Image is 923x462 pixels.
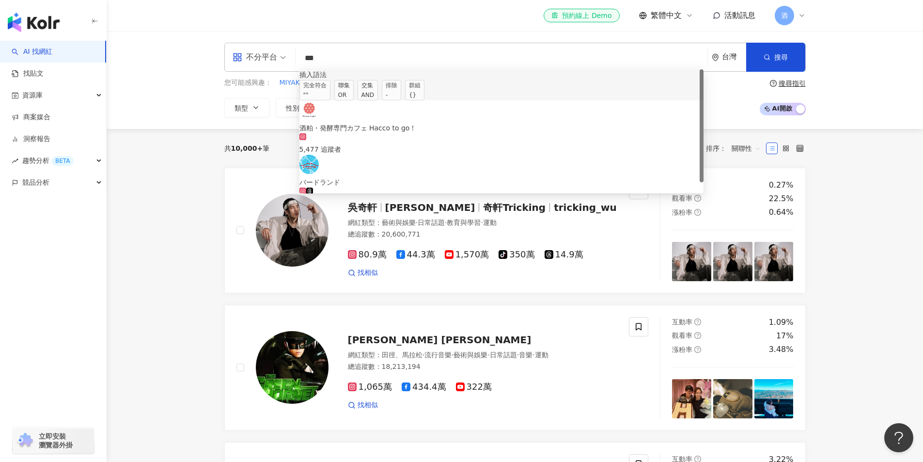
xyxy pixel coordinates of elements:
span: 關聯性 [732,141,761,156]
span: · [445,219,447,226]
div: 排序： [706,141,766,156]
span: 繁體中文 [651,10,682,21]
span: 互動率 [672,318,692,326]
div: 總追蹤數 ： 18,213,194 [348,362,618,372]
div: - [386,90,397,100]
span: appstore [233,52,242,62]
div: 插入語法 [299,69,704,80]
span: 立即安裝 瀏覽器外掛 [39,432,73,449]
span: [PERSON_NAME] [PERSON_NAME] [348,334,532,346]
span: · [487,351,489,359]
span: 44.3萬 [396,250,435,260]
a: KOL Avatar吳奇軒[PERSON_NAME]奇軒Trickingtricking_wu網紅類型：藝術與娛樂·日常話題·教育與學習·運動總追蹤數：20,600,77180.9萬44.3萬1... [224,168,806,293]
a: chrome extension立即安裝 瀏覽器外掛 [13,428,94,454]
span: question-circle [694,346,701,353]
span: 搜尋 [774,53,788,61]
span: 找相似 [358,268,378,278]
span: 14.9萬 [545,250,583,260]
a: 找相似 [348,400,378,410]
a: KOL Avatar[PERSON_NAME] [PERSON_NAME]網紅類型：田徑、馬拉松·流行音樂·藝術與娛樂·日常話題·音樂·運動總追蹤數：18,213,1941,065萬434.4萬... [224,305,806,430]
img: post-image [713,242,752,281]
span: 322萬 [456,382,492,392]
span: 觀看率 [672,332,692,339]
span: 奇軒Tricking [483,202,546,213]
div: 22.5% [769,193,794,204]
div: 5,477 追蹤者 [299,144,704,155]
span: 運動 [535,351,548,359]
span: 350萬 [499,250,534,260]
div: 0.27% [769,180,794,191]
div: 1.09% [769,317,794,328]
span: 1,065萬 [348,382,392,392]
span: [PERSON_NAME] [385,202,475,213]
a: 找相似 [348,268,378,278]
span: 競品分析 [22,172,49,193]
div: 總追蹤數 ： 20,600,771 [348,230,618,239]
a: 預約線上 Demo [544,9,619,22]
span: · [481,219,483,226]
div: OR [338,90,350,100]
a: searchAI 找網紅 [12,47,52,57]
span: question-circle [694,332,701,339]
span: 漲粉率 [672,346,692,353]
button: 類型 [224,98,270,117]
span: 吳奇軒 [348,202,377,213]
span: 音樂 [519,351,532,359]
div: {} [409,90,421,100]
button: 性別 [276,98,321,117]
span: 排除 [382,80,401,100]
img: KOL Avatar [256,331,329,404]
span: environment [712,54,719,61]
span: 漲粉率 [672,208,692,216]
span: rise [12,158,18,164]
span: 性別 [286,104,299,112]
iframe: Help Scout Beacon - Open [884,423,913,452]
span: 藝術與娛樂 [454,351,487,359]
div: 3.48% [769,344,794,355]
span: 日常話題 [490,351,517,359]
div: 預約線上 Demo [551,11,611,20]
span: · [532,351,534,359]
div: 搜尋指引 [779,80,806,87]
div: 網紅類型 ： [348,218,618,228]
span: 藝術與娛樂 [382,219,416,226]
div: "" [303,90,327,100]
span: · [416,219,418,226]
img: post-image [754,379,794,418]
img: post-image [713,379,752,418]
span: question-circle [694,195,701,202]
div: 酒粕・発酵専門カフェ Hacco to go！ [299,123,704,133]
div: 0.64% [769,207,794,218]
span: · [517,351,519,359]
img: post-image [672,379,711,418]
span: 活動訊息 [724,11,755,20]
div: 共 筆 [224,144,270,152]
span: MIYAKE [280,78,304,88]
span: question-circle [694,319,701,325]
span: 田徑、馬拉松 [382,351,422,359]
span: 資源庫 [22,84,43,106]
span: 交集 [358,80,378,100]
span: question-circle [770,80,777,87]
img: logo [8,13,60,32]
button: 搜尋 [746,43,805,72]
span: tricking_wu [554,202,617,213]
div: バードランド [299,177,704,188]
span: 80.9萬 [348,250,387,260]
span: 運動 [483,219,497,226]
div: 網紅類型 ： [348,350,618,360]
span: 10,000+ [231,144,263,152]
span: · [452,351,454,359]
a: 洞察報告 [12,134,50,144]
div: 17% [776,331,794,341]
div: 不分平台 [233,49,277,65]
span: 趨勢分析 [22,150,74,172]
a: 找貼文 [12,69,44,79]
img: KOL Avatar [256,194,329,267]
span: 找相似 [358,400,378,410]
span: 1,570萬 [445,250,489,260]
span: 教育與學習 [447,219,481,226]
span: 您可能感興趣： [224,78,272,88]
a: 商案媒合 [12,112,50,122]
span: 434.4萬 [402,382,446,392]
